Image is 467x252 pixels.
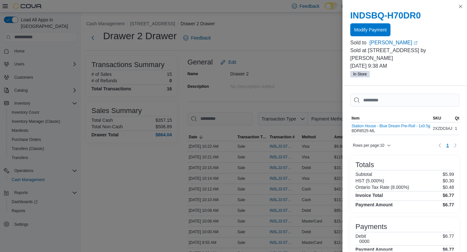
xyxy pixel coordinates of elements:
[454,125,463,132] div: 1
[359,239,369,244] h6: 0000
[443,193,454,198] h4: $6.77
[353,71,367,77] span: In Store
[443,247,454,252] h4: $6.77
[354,27,387,33] span: Modify Payment
[352,124,430,128] button: Station House - Blue Dream Pre-Roll - 1x0.5g
[433,116,441,121] span: SKU
[355,161,374,169] h3: Totals
[350,10,459,21] h2: INDSBQ-H70DR0
[350,114,432,122] button: Item
[355,202,393,207] h4: Payment Amount
[451,142,459,149] button: Next page
[413,41,417,45] svg: External link
[350,47,459,62] p: Sold at [STREET_ADDRESS] by [PERSON_NAME]
[457,3,464,10] button: Close this dialog
[355,185,409,190] h6: Ontario Tax Rate (8.000%)
[350,71,370,77] span: In Store
[436,140,459,151] nav: Pagination for table: MemoryTable from EuiInMemoryTable
[432,114,454,122] button: SKU
[355,247,393,252] h4: Payment Amount
[444,140,451,151] button: Page 1 of 1
[355,193,383,198] h4: Invoice Total
[350,62,459,70] p: [DATE] 9:38 AM
[352,116,360,121] span: Item
[353,143,384,148] span: Rows per page : 10
[355,178,384,183] h6: HST (5.000%)
[443,178,454,183] p: $0.30
[443,172,454,177] p: $5.99
[355,223,387,231] h3: Payments
[446,142,449,149] span: 1
[433,126,452,131] span: 2XZDC6AJ
[355,234,369,239] h6: Debit
[455,116,461,121] span: Qty
[369,39,459,47] a: [PERSON_NAME]External link
[443,202,454,207] h4: $6.77
[443,185,454,190] p: $0.48
[436,142,444,149] button: Previous page
[355,172,372,177] h6: Subtotal
[443,234,454,244] p: $6.77
[454,114,463,122] button: Qty
[350,94,459,107] input: This is a search bar. As you type, the results lower in the page will automatically filter.
[444,140,451,151] ul: Pagination for table: MemoryTable from EuiInMemoryTable
[350,23,390,36] button: Modify Payment
[350,142,393,149] button: Rows per page:10
[350,39,368,47] div: Sold to
[352,124,430,133] div: BDR8525-ML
